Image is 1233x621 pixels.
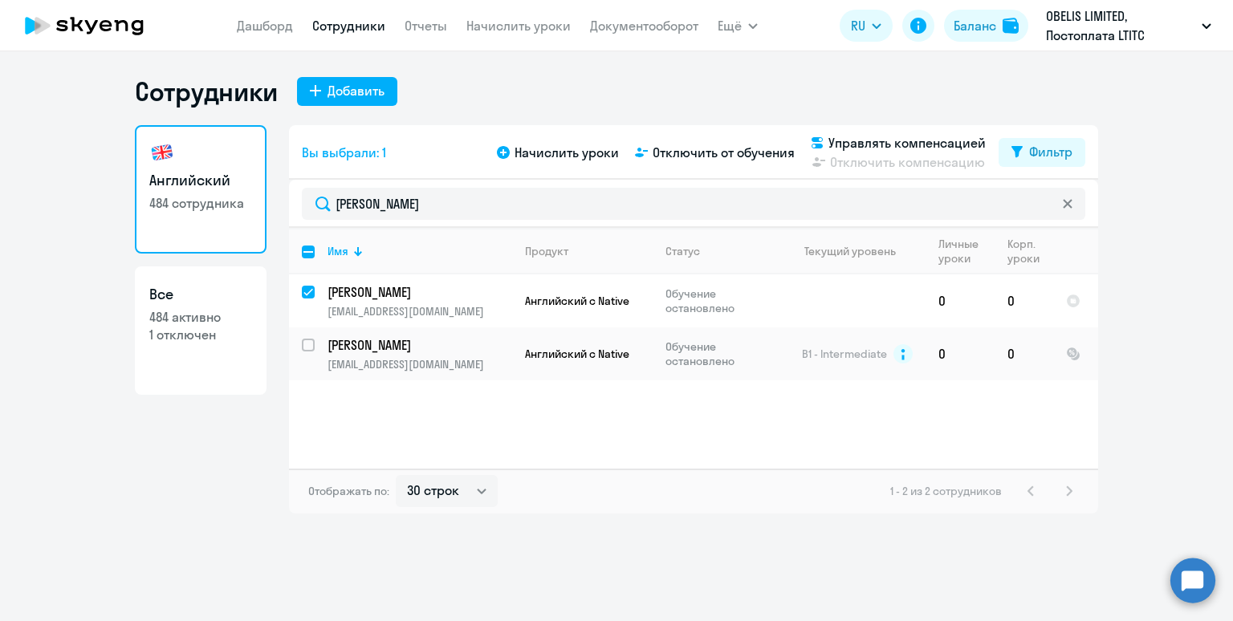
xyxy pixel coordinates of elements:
button: RU [840,10,893,42]
span: Начислить уроки [515,143,619,162]
div: Личные уроки [938,237,979,266]
a: [PERSON_NAME] [328,336,511,354]
span: Ещё [718,16,742,35]
div: Добавить [328,81,385,100]
span: Английский с Native [525,294,629,308]
button: Ещё [718,10,758,42]
img: english [149,140,175,165]
input: Поиск по имени, email, продукту или статусу [302,188,1085,220]
a: Документооборот [590,18,698,34]
p: Обучение остановлено [665,339,775,368]
span: Управлять компенсацией [828,133,986,152]
h1: Сотрудники [135,75,278,108]
a: Отчеты [405,18,447,34]
a: Начислить уроки [466,18,571,34]
p: [EMAIL_ADDRESS][DOMAIN_NAME] [328,304,511,319]
button: OBELIS LIMITED, Постоплата LTITC [1038,6,1219,45]
div: Фильтр [1029,142,1072,161]
p: 1 отключен [149,326,252,343]
a: Все484 активно1 отключен [135,266,267,395]
span: Отображать по: [308,484,389,498]
span: Вы выбрали: 1 [302,143,386,162]
p: 484 сотрудника [149,194,252,212]
a: [PERSON_NAME] [328,283,511,301]
div: Текущий уровень [789,244,925,258]
div: Текущий уровень [804,244,896,258]
a: Английский484 сотрудника [135,125,267,254]
div: Продукт [525,244,568,258]
h3: Английский [149,170,252,191]
span: B1 - Intermediate [802,347,887,361]
button: Добавить [297,77,397,106]
div: Личные уроки [938,237,994,266]
p: OBELIS LIMITED, Постоплата LTITC [1046,6,1195,45]
p: [PERSON_NAME] [328,336,509,354]
img: balance [1003,18,1019,34]
td: 0 [926,327,995,380]
td: 0 [926,274,995,327]
p: Обучение остановлено [665,286,775,315]
div: Статус [665,244,700,258]
span: Отключить от обучения [653,143,795,162]
span: Английский с Native [525,347,629,361]
div: Баланс [954,16,996,35]
a: Дашборд [237,18,293,34]
h3: Все [149,284,252,305]
div: Имя [328,244,348,258]
span: 1 - 2 из 2 сотрудников [890,484,1002,498]
div: Имя [328,244,511,258]
td: 0 [995,327,1053,380]
div: Статус [665,244,775,258]
div: Корп. уроки [1007,237,1040,266]
p: [EMAIL_ADDRESS][DOMAIN_NAME] [328,357,511,371]
div: Корп. уроки [1007,237,1052,266]
button: Балансbalance [944,10,1028,42]
p: [PERSON_NAME] [328,283,509,301]
span: RU [851,16,865,35]
div: Продукт [525,244,652,258]
td: 0 [995,274,1053,327]
p: 484 активно [149,308,252,326]
button: Фильтр [999,138,1085,167]
a: Сотрудники [312,18,385,34]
